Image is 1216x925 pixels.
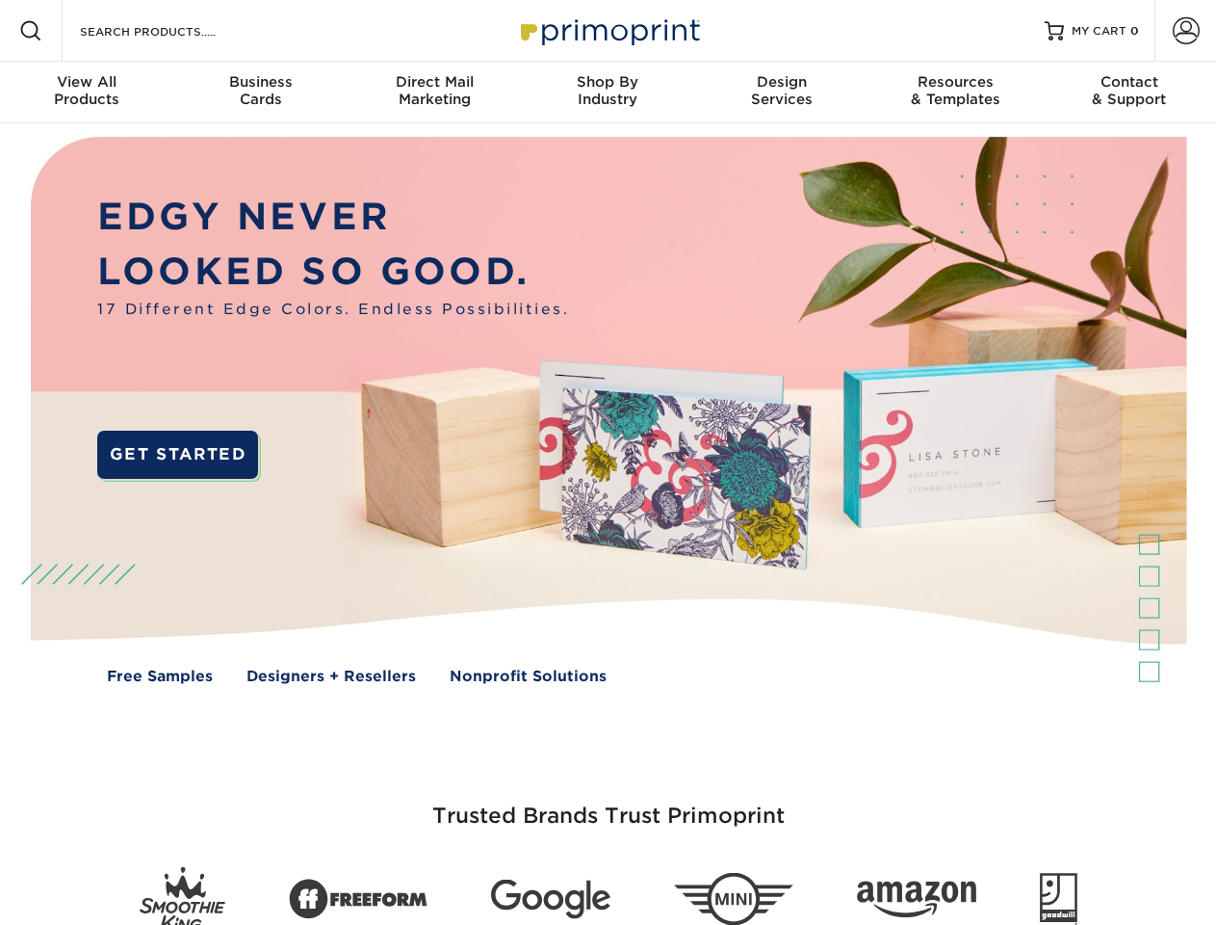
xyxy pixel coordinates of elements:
span: Design [695,73,868,91]
img: Amazon [857,882,976,918]
p: EDGY NEVER [97,190,569,245]
a: BusinessCards [173,62,347,123]
img: Goodwill [1040,873,1077,925]
h3: Trusted Brands Trust Primoprint [45,757,1172,852]
div: & Support [1043,73,1216,108]
div: Services [695,73,868,108]
div: Industry [521,73,694,108]
span: 17 Different Edge Colors. Endless Possibilities. [97,299,569,321]
input: SEARCH PRODUCTS..... [78,19,266,42]
a: Nonprofit Solutions [450,666,607,688]
img: Google [491,880,610,919]
a: Shop ByIndustry [521,62,694,123]
a: Contact& Support [1043,62,1216,123]
a: Free Samples [107,666,213,688]
a: Resources& Templates [868,62,1042,123]
img: Primoprint [512,10,705,51]
div: & Templates [868,73,1042,108]
span: Direct Mail [348,73,521,91]
div: Cards [173,73,347,108]
span: MY CART [1072,23,1126,40]
span: Business [173,73,347,91]
span: Shop By [521,73,694,91]
p: LOOKED SO GOOD. [97,245,569,300]
div: Marketing [348,73,521,108]
a: Direct MailMarketing [348,62,521,123]
span: 0 [1130,24,1139,38]
span: Contact [1043,73,1216,91]
a: DesignServices [695,62,868,123]
a: Designers + Resellers [246,666,416,688]
span: Resources [868,73,1042,91]
a: GET STARTED [97,431,258,479]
